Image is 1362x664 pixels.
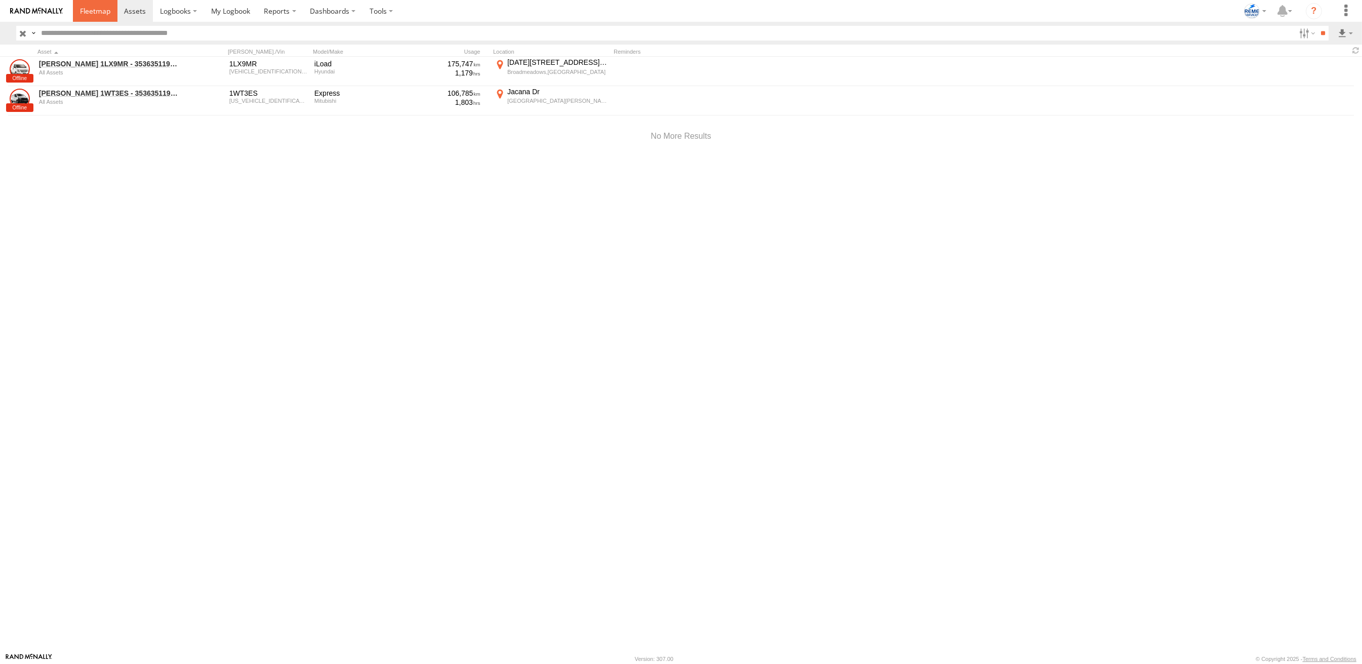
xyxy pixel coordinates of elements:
div: Click to Sort [37,48,179,55]
a: [PERSON_NAME] 1LX9MR - 353635119999114 [39,59,178,68]
div: 1,803 [410,98,480,107]
label: Export results as... [1337,26,1354,41]
div: 1LX9MR [229,59,307,68]
a: View Asset Details [10,89,30,109]
div: Hyundai [314,68,403,74]
div: Location [493,48,610,55]
div: © Copyright 2025 - [1256,656,1356,662]
div: undefined [39,99,178,105]
div: 175,747 [410,59,480,68]
div: [DATE][STREET_ADDRESS][DATE][PERSON_NAME] [507,58,608,67]
label: Click to View Current Location [493,58,610,85]
div: 1WT3ES [229,89,307,98]
div: JMFKFL007LS000802 [229,98,307,104]
label: Click to View Current Location [493,87,610,114]
div: Model/Make [313,48,404,55]
a: Terms and Conditions [1303,656,1356,662]
a: Visit our Website [6,654,52,664]
div: iLoad [314,59,403,68]
div: Express [314,89,403,98]
div: undefined [39,69,178,75]
a: View Asset Details [10,59,30,80]
div: Version: 307.00 [635,656,673,662]
div: [PERSON_NAME]./Vin [228,48,309,55]
div: Jacana Dr [507,87,608,96]
div: Livia Michelini [1240,4,1270,19]
div: Broadmeadows,[GEOGRAPHIC_DATA] [507,68,608,75]
div: Usage [408,48,489,55]
i: ? [1306,3,1322,19]
div: KMFWBX7KMJU945118 [229,68,307,74]
div: Mitubishi [314,98,403,104]
img: rand-logo.svg [10,8,63,15]
a: [PERSON_NAME] 1WT3ES - 353635119770242 [39,89,178,98]
span: Refresh [1350,46,1362,55]
div: 106,785 [410,89,480,98]
div: [GEOGRAPHIC_DATA][PERSON_NAME][GEOGRAPHIC_DATA] [507,97,608,104]
label: Search Query [29,26,37,41]
div: Reminders [614,48,776,55]
div: 1,179 [410,68,480,77]
label: Search Filter Options [1295,26,1317,41]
